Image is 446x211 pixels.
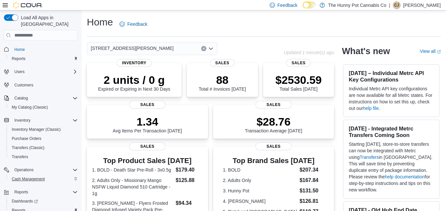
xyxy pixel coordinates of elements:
span: Transfers (Classic) [9,144,78,152]
div: Total # Invoices [DATE] [199,73,246,92]
span: Dashboards [9,197,78,205]
dt: 3. Hunny Pot [223,188,297,194]
span: Home [12,45,78,53]
input: Dark Mode [303,2,316,8]
span: Dashboards [12,199,38,204]
h3: [DATE] – Individual Metrc API Key Configurations [349,70,434,83]
dd: $207.34 [299,166,324,174]
button: Users [1,67,80,76]
a: View allExternal link [420,49,441,54]
p: 88 [199,73,246,86]
span: Customers [14,83,33,88]
button: Inventory [1,116,80,125]
span: Transfers (Classic) [12,145,44,150]
dd: $94.34 [176,199,203,207]
span: Purchase Orders [12,136,41,141]
span: Reports [12,188,78,196]
p: 1.34 [113,115,182,128]
h3: Top Product Sales [DATE] [92,157,203,165]
img: Cova [13,2,42,8]
dt: 2. Adults Only - Missionary Mango NSFW Liquid Diamond 510 Cartridge - 1g [92,177,173,197]
button: Catalog [1,94,80,103]
span: Sales [286,59,311,67]
button: Operations [12,166,36,174]
h2: What's new [342,46,390,56]
span: Sales [210,59,234,67]
button: Inventory [12,116,33,124]
a: Customers [12,81,36,89]
a: Purchase Orders [9,135,44,143]
span: Transfers [9,153,78,161]
button: My Catalog (Classic) [7,103,80,112]
dt: 4. [PERSON_NAME] [223,198,297,204]
a: Home [12,46,27,53]
button: Users [12,68,27,76]
button: Operations [1,165,80,174]
span: Inventory Manager (Classic) [9,126,78,133]
button: Home [1,44,80,54]
button: Inventory Manager (Classic) [7,125,80,134]
span: Load All Apps in [GEOGRAPHIC_DATA] [18,14,78,27]
p: $28.76 [245,115,302,128]
button: Open list of options [208,46,214,51]
p: $2530.59 [275,73,322,86]
button: Cash Management [7,174,80,184]
button: Clear input [201,46,206,51]
span: Sales [255,101,292,109]
button: Reports [1,188,80,197]
span: [STREET_ADDRESS][PERSON_NAME] [91,44,174,52]
span: Sales [255,143,292,150]
div: Transaction Average [DATE] [245,115,302,133]
h3: [DATE] - Integrated Metrc Transfers Coming Soon [349,125,434,138]
span: Sales [129,143,166,150]
span: Purchase Orders [9,135,78,143]
span: CJ [394,1,399,9]
dt: 2. Adults Only [223,177,297,184]
h3: Top Brand Sales [DATE] [223,157,324,165]
span: My Catalog (Classic) [12,105,48,110]
dd: $125.88 [176,176,203,184]
span: Home [14,47,25,52]
a: Inventory Manager (Classic) [9,126,63,133]
a: help documentation [385,174,425,179]
p: Individual Metrc API key configurations are now available for all Metrc states. For instructions ... [349,85,434,112]
a: Transfers (Classic) [9,144,47,152]
p: | [389,1,390,9]
span: Reports [12,56,25,61]
p: Starting [DATE], store-to-store transfers can now be integrated with Metrc using in [GEOGRAPHIC_D... [349,141,434,193]
div: Total Sales [DATE] [275,73,322,92]
span: Inventory [117,59,152,67]
span: Cash Management [9,175,78,183]
a: Dashboards [7,197,80,206]
a: Feedback [117,18,150,31]
button: Reports [7,54,80,63]
svg: External link [437,50,441,54]
p: The Hunny Pot Cannabis Co [328,1,386,9]
button: Transfers [7,152,80,161]
dd: $167.84 [299,176,324,184]
a: Reports [9,55,28,63]
span: Reports [9,55,78,63]
a: Transfers [360,155,379,160]
div: Expired or Expiring in Next 30 Days [98,73,170,92]
button: Purchase Orders [7,134,80,143]
h1: Home [87,16,113,29]
button: Reports [12,188,31,196]
span: My Catalog (Classic) [9,103,78,111]
span: Inventory [14,118,30,123]
span: Sales [129,101,166,109]
dd: $131.50 [299,187,324,195]
span: Operations [12,166,78,174]
dd: $179.40 [176,166,203,174]
dd: $126.81 [299,197,324,205]
span: Feedback [127,21,147,27]
button: Customers [1,80,80,90]
a: help file [363,106,379,111]
p: Updated 1 minute(s) ago [284,50,334,55]
span: Customers [12,81,78,89]
div: Avg Items Per Transaction [DATE] [113,115,182,133]
span: Cash Management [12,176,45,182]
span: Catalog [12,94,78,102]
a: Transfers [9,153,31,161]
